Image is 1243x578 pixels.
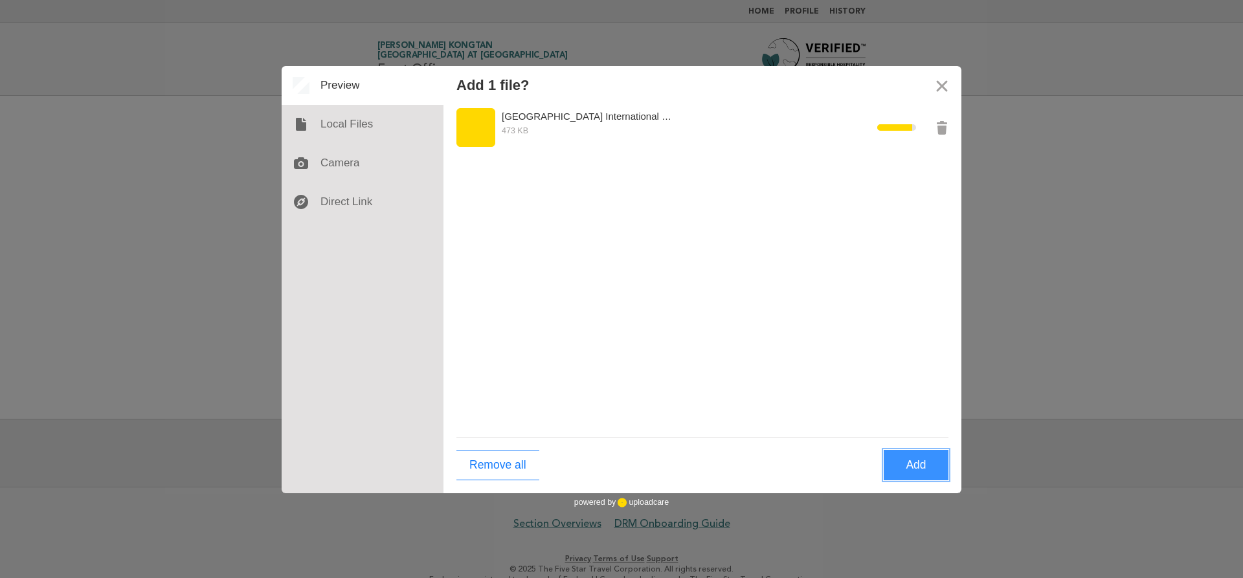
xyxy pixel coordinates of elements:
[923,108,961,147] button: Remove Suvarnabhumi Airport International Meeting Location.pdf
[456,124,858,137] div: 473 KB
[456,108,871,147] div: Preview Suvarnabhumi Airport International Meeting Location.pdf
[616,498,669,507] a: uploadcare
[456,450,539,480] button: Remove all
[456,77,529,93] div: Add 1 file?
[282,183,443,221] div: Direct Link
[282,105,443,144] div: Local Files
[282,66,443,105] div: Preview
[574,493,669,513] div: powered by
[884,450,948,480] button: Add
[282,144,443,183] div: Camera
[502,108,677,124] div: [GEOGRAPHIC_DATA] International Meeting Location.pdf
[923,66,961,105] button: Close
